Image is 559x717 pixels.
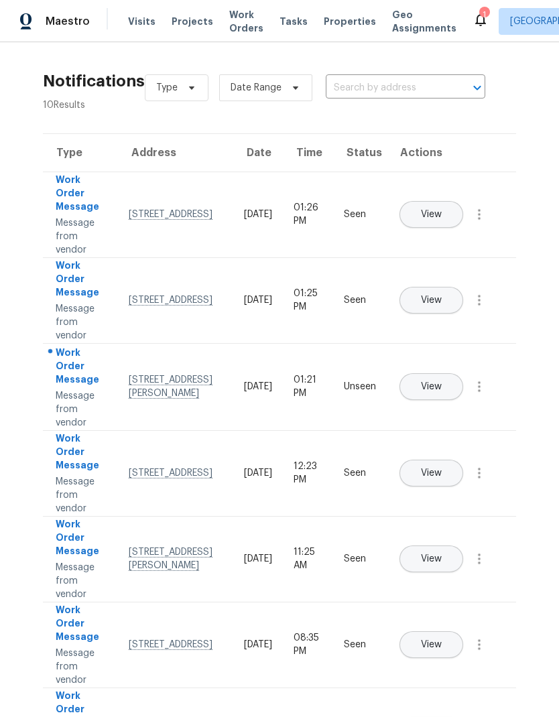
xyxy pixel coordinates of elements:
[244,380,272,393] div: [DATE]
[43,99,145,112] div: 10 Results
[399,545,463,572] button: View
[244,294,272,307] div: [DATE]
[294,545,322,572] div: 11:25 AM
[344,638,376,651] div: Seen
[56,302,107,342] div: Message from vendor
[468,78,487,97] button: Open
[421,554,442,564] span: View
[231,81,282,94] span: Date Range
[479,8,489,21] div: 1
[294,460,322,486] div: 12:23 PM
[43,134,118,172] th: Type
[294,373,322,400] div: 01:21 PM
[56,259,107,302] div: Work Order Message
[233,134,283,172] th: Date
[421,296,442,306] span: View
[344,294,376,307] div: Seen
[244,552,272,566] div: [DATE]
[56,517,107,561] div: Work Order Message
[324,15,376,28] span: Properties
[344,552,376,566] div: Seen
[344,466,376,480] div: Seen
[421,210,442,220] span: View
[294,631,322,658] div: 08:35 PM
[344,208,376,221] div: Seen
[294,201,322,228] div: 01:26 PM
[333,134,387,172] th: Status
[118,134,233,172] th: Address
[326,78,448,99] input: Search by address
[392,8,456,35] span: Geo Assignments
[244,638,272,651] div: [DATE]
[56,173,107,216] div: Work Order Message
[387,134,516,172] th: Actions
[56,432,107,475] div: Work Order Message
[399,460,463,486] button: View
[56,647,107,687] div: Message from vendor
[56,561,107,601] div: Message from vendor
[279,17,308,26] span: Tasks
[244,466,272,480] div: [DATE]
[56,389,107,430] div: Message from vendor
[399,373,463,400] button: View
[421,640,442,650] span: View
[56,346,107,389] div: Work Order Message
[399,631,463,658] button: View
[172,15,213,28] span: Projects
[46,15,90,28] span: Maestro
[156,81,178,94] span: Type
[399,201,463,228] button: View
[344,380,376,393] div: Unseen
[229,8,263,35] span: Work Orders
[283,134,333,172] th: Time
[244,208,272,221] div: [DATE]
[399,287,463,314] button: View
[56,216,107,257] div: Message from vendor
[128,15,156,28] span: Visits
[56,475,107,515] div: Message from vendor
[56,603,107,647] div: Work Order Message
[43,74,145,88] h2: Notifications
[421,468,442,478] span: View
[294,287,322,314] div: 01:25 PM
[421,382,442,392] span: View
